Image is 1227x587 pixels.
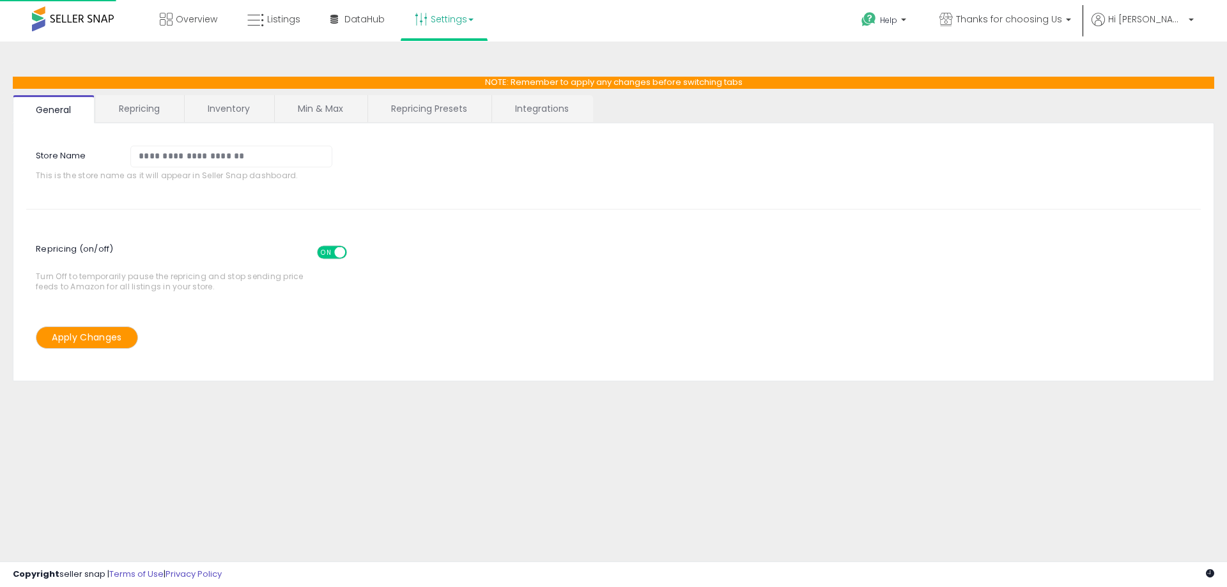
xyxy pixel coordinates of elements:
a: Hi [PERSON_NAME] [1092,13,1194,42]
span: This is the store name as it will appear in Seller Snap dashboard. [36,171,341,180]
a: Privacy Policy [166,568,222,580]
span: Repricing (on/off) [36,236,359,271]
label: Store Name [26,146,121,162]
span: OFF [345,247,366,258]
span: Thanks for choosing Us [956,13,1062,26]
strong: Copyright [13,568,59,580]
span: Turn Off to temporarily pause the repricing and stop sending price feeds to Amazon for all listin... [36,240,310,291]
a: Repricing Presets [368,95,490,122]
span: DataHub [344,13,385,26]
span: Overview [176,13,217,26]
span: Listings [267,13,300,26]
p: NOTE: Remember to apply any changes before switching tabs [13,77,1214,89]
a: General [13,95,95,123]
button: Apply Changes [36,326,138,349]
i: Get Help [861,11,877,27]
span: Hi [PERSON_NAME] [1108,13,1185,26]
a: Inventory [185,95,273,122]
a: Integrations [492,95,592,122]
a: Terms of Use [109,568,164,580]
a: Repricing [96,95,183,122]
span: Help [880,15,897,26]
div: seller snap | | [13,568,222,581]
a: Min & Max [275,95,366,122]
a: Help [851,2,919,42]
span: ON [318,247,334,258]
